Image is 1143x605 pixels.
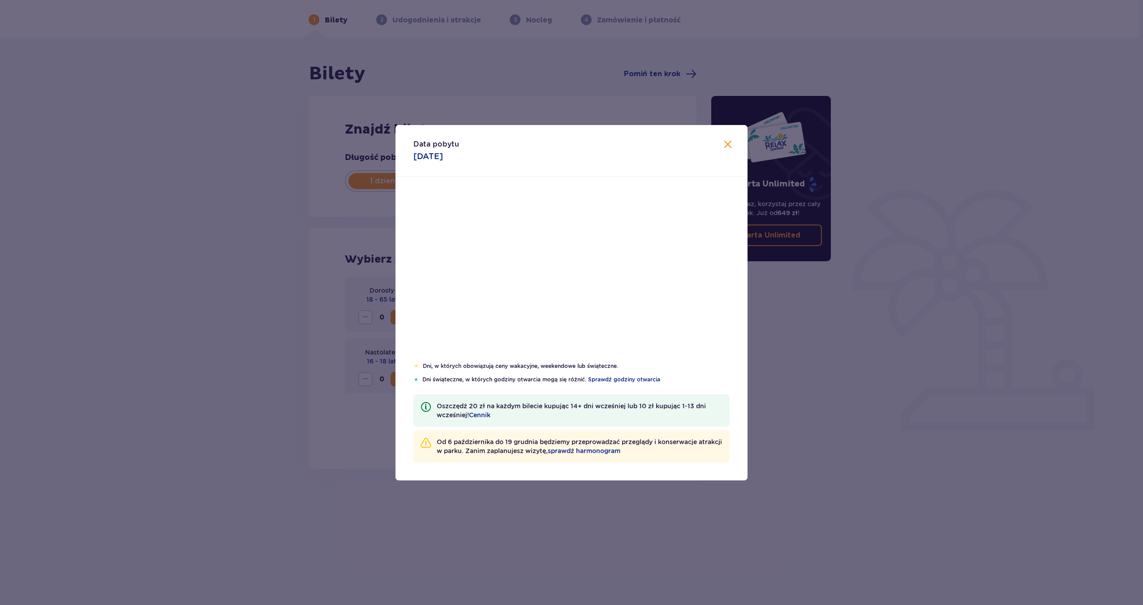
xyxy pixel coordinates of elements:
[722,139,733,151] button: Zamknij
[437,402,722,419] p: Oszczędź 20 zł na każdym bilecie kupując 14+ dni wcześniej lub 10 zł kupując 1-13 dni wcześniej!
[413,377,419,382] img: Niebieska gwiazdka
[422,376,730,384] p: Dni świąteczne, w których godziny otwarcia mogą się różnić.
[548,446,620,455] a: sprawdź harmonogram
[588,376,660,384] a: Sprawdź godziny otwarcia
[413,363,419,369] img: Pomarańczowa gwiazdka
[413,139,459,149] p: Data pobytu
[437,437,722,455] p: Od 6 października do 19 grudnia będziemy przeprowadzać przeglądy i konserwacje atrakcji w parku. ...
[413,151,443,162] p: [DATE]
[423,362,730,370] p: Dni, w których obowiązują ceny wakacyjne, weekendowe lub świąteczne.
[469,411,490,419] a: Cennik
